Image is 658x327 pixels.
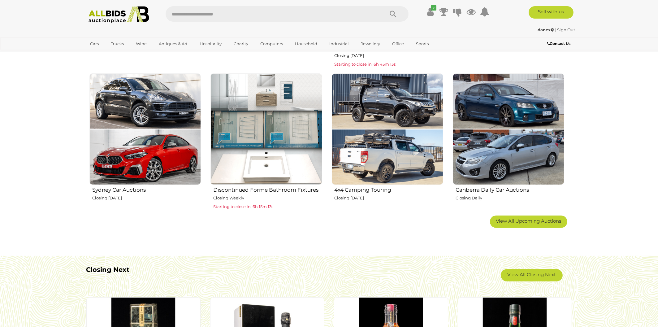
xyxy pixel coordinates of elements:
a: [GEOGRAPHIC_DATA] [86,49,138,59]
a: danex [538,27,555,32]
a: Cars [86,39,103,49]
button: Search [378,6,409,22]
a: Hospitality [196,39,226,49]
a: Sell with us [529,6,574,19]
a: Contact Us [547,40,572,47]
b: Closing Next [86,266,129,273]
a: Trucks [107,39,128,49]
p: Closing [DATE] [335,194,443,202]
h2: Discontinued Forme Bathroom Fixtures [213,185,322,193]
span: | [555,27,556,32]
a: Sign Out [557,27,575,32]
p: Closing [DATE] [335,52,443,59]
p: Closing Weekly [213,194,322,202]
span: View All Upcoming Auctions [496,218,561,224]
a: Sydney Car Auctions Closing [DATE] [89,73,201,211]
a: View All Upcoming Auctions [490,216,567,228]
a: View All Closing Next [501,269,563,281]
span: Starting to close in: 6h 45m 13s [335,62,396,67]
a: Discontinued Forme Bathroom Fixtures Closing Weekly Starting to close in: 6h 15m 13s [210,73,322,211]
img: Allbids.com.au [85,6,152,23]
h2: 4x4 Camping Touring [335,185,443,193]
p: Closing Daily [456,194,564,202]
img: 4x4 Camping Touring [332,73,443,185]
b: Contact Us [547,41,570,46]
img: Sydney Car Auctions [89,73,201,185]
a: Jewellery [357,39,384,49]
a: Industrial [325,39,353,49]
a: Sports [412,39,433,49]
strong: danex [538,27,554,32]
span: Starting to close in: 6h 15m 13s [213,204,273,209]
img: Canberra Daily Car Auctions [453,73,564,185]
a: Antiques & Art [155,39,192,49]
i: ✔ [431,5,436,11]
h2: Sydney Car Auctions [92,185,201,193]
a: Wine [132,39,151,49]
a: Office [388,39,408,49]
a: Charity [230,39,252,49]
a: Household [291,39,321,49]
h2: Canberra Daily Car Auctions [456,185,564,193]
a: Canberra Daily Car Auctions Closing Daily [452,73,564,211]
img: Discontinued Forme Bathroom Fixtures [210,73,322,185]
a: ✔ [426,6,435,17]
a: 4x4 Camping Touring Closing [DATE] [331,73,443,211]
a: Computers [256,39,287,49]
p: Closing [DATE] [92,194,201,202]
